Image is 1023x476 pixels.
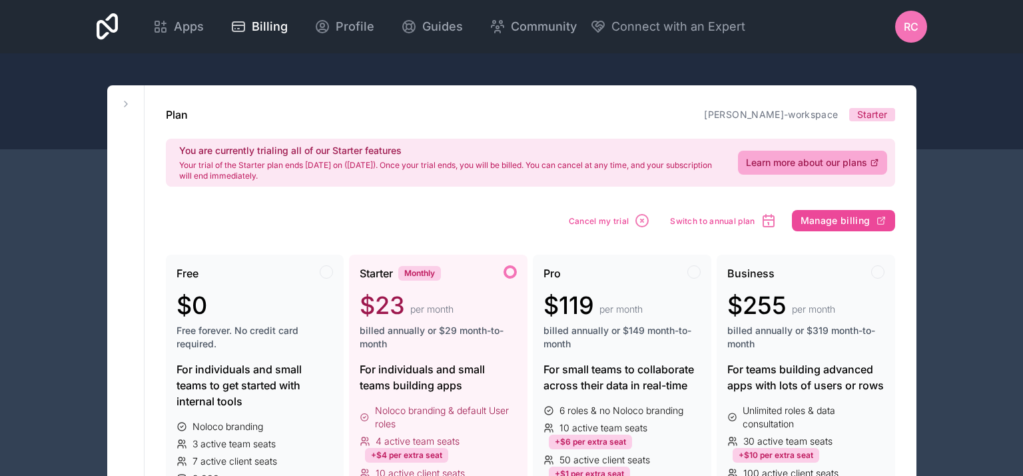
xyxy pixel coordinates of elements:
button: Connect with an Expert [590,17,745,36]
span: Apps [174,17,204,36]
span: billed annually or $149 month-to-month [543,324,701,351]
span: Switch to annual plan [670,216,755,226]
span: billed annually or $29 month-to-month [360,324,517,351]
span: 3 active team seats [192,437,276,451]
span: $23 [360,292,405,319]
div: For individuals and small teams to get started with internal tools [176,361,334,409]
a: [PERSON_NAME]-workspace [704,109,838,120]
span: Starter [857,108,887,121]
span: Unlimited roles & data consultation [743,404,884,431]
span: RC [904,19,918,35]
button: Switch to annual plan [665,208,781,233]
span: Free forever. No credit card required. [176,324,334,351]
button: Manage billing [792,210,895,231]
span: 7 active client seats [192,455,277,468]
span: 50 active client seats [559,453,650,467]
span: Community [511,17,577,36]
span: $255 [727,292,787,319]
div: +$6 per extra seat [549,435,632,449]
span: $0 [176,292,207,319]
span: Business [727,265,775,281]
span: Free [176,265,198,281]
span: Cancel my trial [569,216,629,226]
span: Billing [252,17,288,36]
div: +$10 per extra seat [733,448,819,463]
a: Apps [142,12,214,41]
span: Noloco branding & default User roles [375,404,517,431]
span: Noloco branding [192,420,263,433]
span: $119 [543,292,594,319]
a: Community [479,12,587,41]
div: For small teams to collaborate across their data in real-time [543,361,701,393]
button: Cancel my trial [564,208,655,233]
span: 6 roles & no Noloco branding [559,404,683,417]
a: Profile [304,12,385,41]
span: Pro [543,265,561,281]
span: billed annually or $319 month-to-month [727,324,884,351]
span: per month [410,303,454,316]
span: Starter [360,265,393,281]
div: For individuals and small teams building apps [360,361,517,393]
span: 4 active team seats [376,435,460,448]
span: per month [599,303,643,316]
span: 30 active team seats [743,435,833,448]
a: Guides [390,12,474,41]
div: For teams building advanced apps with lots of users or rows [727,361,884,393]
a: Learn more about our plans [738,151,887,175]
span: Profile [336,17,374,36]
div: Monthly [398,266,441,281]
div: +$4 per extra seat [365,448,448,463]
span: 10 active team seats [559,421,647,435]
span: per month [792,303,835,316]
h2: You are currently trialing all of our Starter features [179,144,722,157]
h1: Plan [166,107,188,123]
span: Connect with an Expert [611,17,745,36]
span: Guides [422,17,463,36]
a: Billing [220,12,298,41]
p: Your trial of the Starter plan ends [DATE] on ([DATE]). Once your trial ends, you will be billed.... [179,160,722,181]
span: Learn more about our plans [746,156,867,169]
span: Manage billing [801,215,870,227]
